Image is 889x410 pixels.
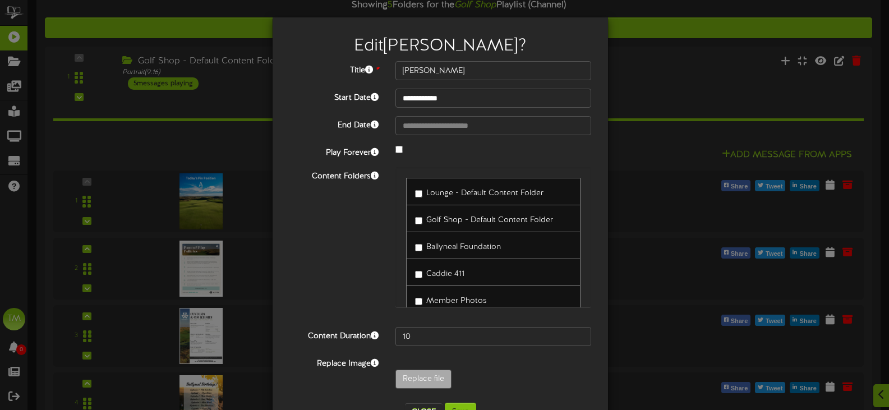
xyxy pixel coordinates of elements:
[281,116,387,131] label: End Date
[426,243,501,251] span: Ballyneal Foundation
[395,61,591,80] input: Title
[415,271,422,278] input: Caddie 411
[281,144,387,159] label: Play Forever
[426,270,464,278] span: Caddie 411
[395,327,591,346] input: 15
[415,217,422,224] input: Golf Shop - Default Content Folder
[426,189,543,197] span: Lounge - Default Content Folder
[415,298,422,305] input: Member Photos
[426,297,487,305] span: Member Photos
[426,216,553,224] span: Golf Shop - Default Content Folder
[415,190,422,197] input: Lounge - Default Content Folder
[415,244,422,251] input: Ballyneal Foundation
[281,327,387,342] label: Content Duration
[281,167,387,182] label: Content Folders
[281,61,387,76] label: Title
[289,37,591,56] h2: Edit [PERSON_NAME] ?
[281,354,387,370] label: Replace Image
[281,89,387,104] label: Start Date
